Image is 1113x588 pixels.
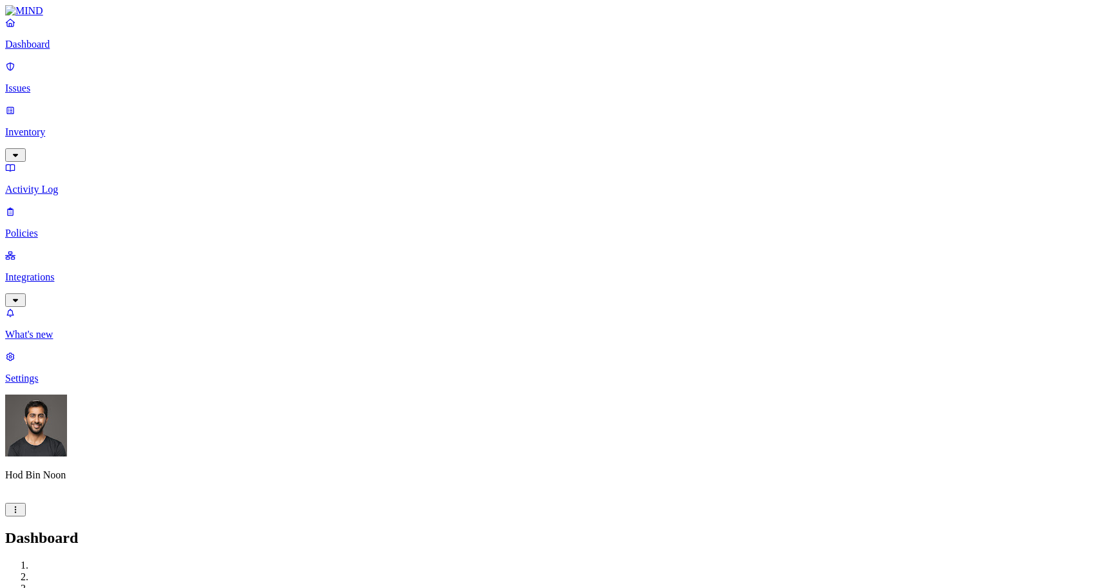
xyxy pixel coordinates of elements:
a: Policies [5,206,1108,239]
p: Inventory [5,126,1108,138]
p: Integrations [5,271,1108,283]
p: Dashboard [5,39,1108,50]
h2: Dashboard [5,529,1108,547]
p: Activity Log [5,184,1108,195]
p: What's new [5,329,1108,340]
img: MIND [5,5,43,17]
a: MIND [5,5,1108,17]
img: Hod Bin Noon [5,395,67,456]
p: Policies [5,228,1108,239]
a: Integrations [5,250,1108,305]
p: Issues [5,83,1108,94]
a: Inventory [5,104,1108,160]
a: Activity Log [5,162,1108,195]
a: Issues [5,61,1108,94]
a: What's new [5,307,1108,340]
a: Settings [5,351,1108,384]
p: Hod Bin Noon [5,469,1108,481]
p: Settings [5,373,1108,384]
a: Dashboard [5,17,1108,50]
